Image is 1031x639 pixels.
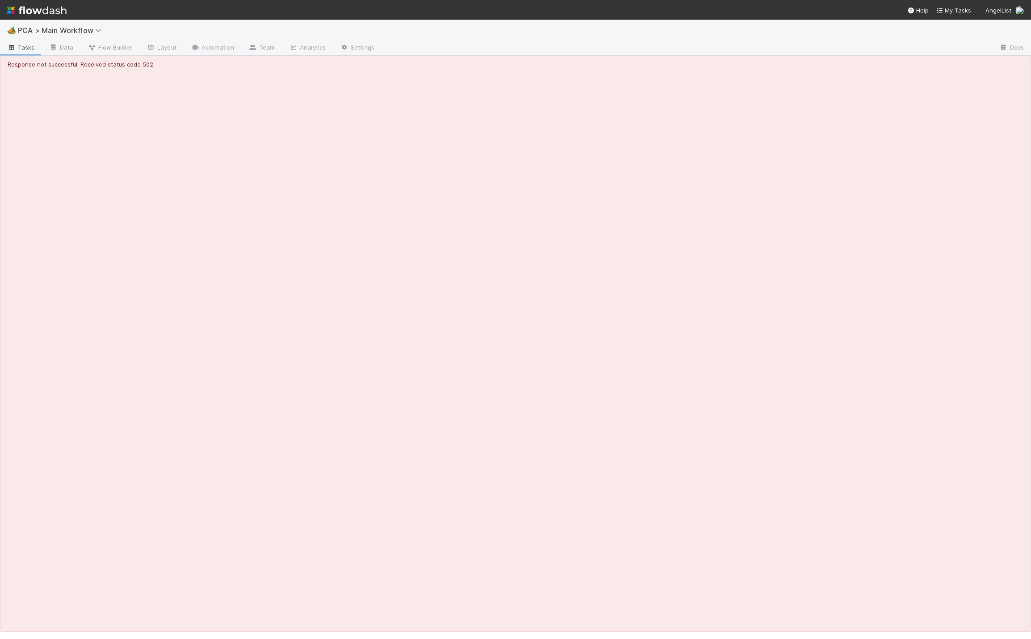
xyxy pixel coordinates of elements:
span: 🏕️ [7,26,16,34]
a: Team [241,41,282,55]
a: Flow Builder [80,41,139,55]
span: PCA > Main Workflow [18,26,106,35]
span: Flow Builder [88,43,132,52]
a: Layout [139,41,184,55]
div: Help [907,6,929,15]
a: Settings [333,41,382,55]
a: Docs [992,41,1031,55]
span: Tasks [7,43,35,52]
img: logo-inverted-e16ddd16eac7371096b0.svg [7,3,67,18]
a: Automation [184,41,241,55]
a: Analytics [282,41,333,55]
a: My Tasks [936,6,971,15]
span: My Tasks [936,7,971,14]
a: Data [42,41,80,55]
span: AngelList [985,7,1011,14]
img: avatar_1c530150-f9f0-4fb8-9f5d-006d570d4582.png [1015,6,1024,15]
